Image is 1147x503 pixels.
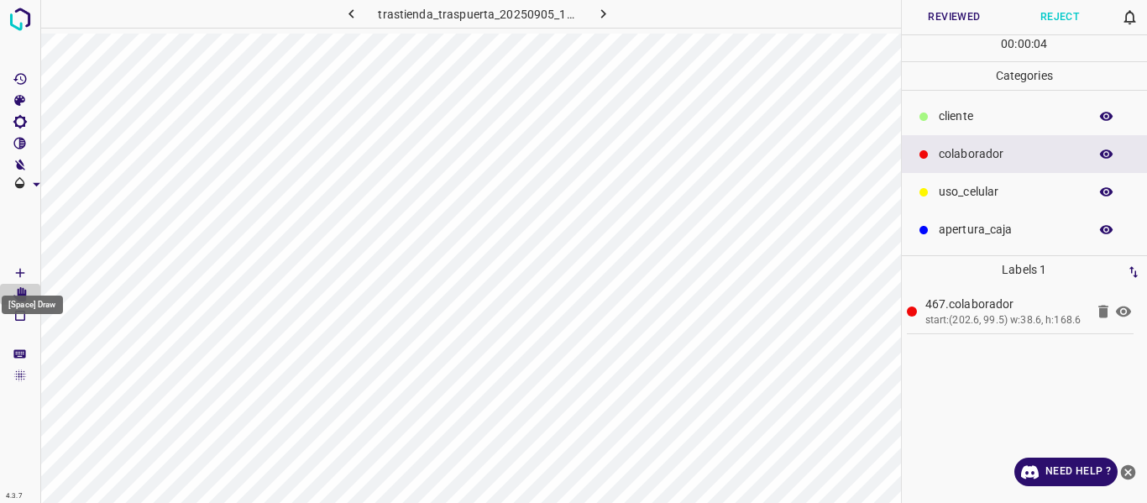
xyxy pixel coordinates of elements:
[1001,35,1047,61] div: : :
[925,313,1086,328] div: start:(202.6, 99.5) w:38.6, h:168.6
[1118,458,1139,486] button: close-help
[939,183,1080,201] p: uso_celular
[1001,35,1014,53] p: 00
[939,221,1080,238] p: apertura_caja
[939,107,1080,125] p: cliente
[925,296,1086,313] p: 467.colaborador
[1034,35,1047,53] p: 04
[1014,458,1118,486] a: Need Help ?
[2,490,27,503] div: 4.3.7
[1018,35,1031,53] p: 00
[378,4,576,28] h6: trastienda_traspuerta_20250905_110550_216524.jpg
[5,4,35,34] img: logo
[907,256,1143,284] p: Labels 1
[2,296,63,314] div: [Space] Draw
[939,145,1080,163] p: colaborador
